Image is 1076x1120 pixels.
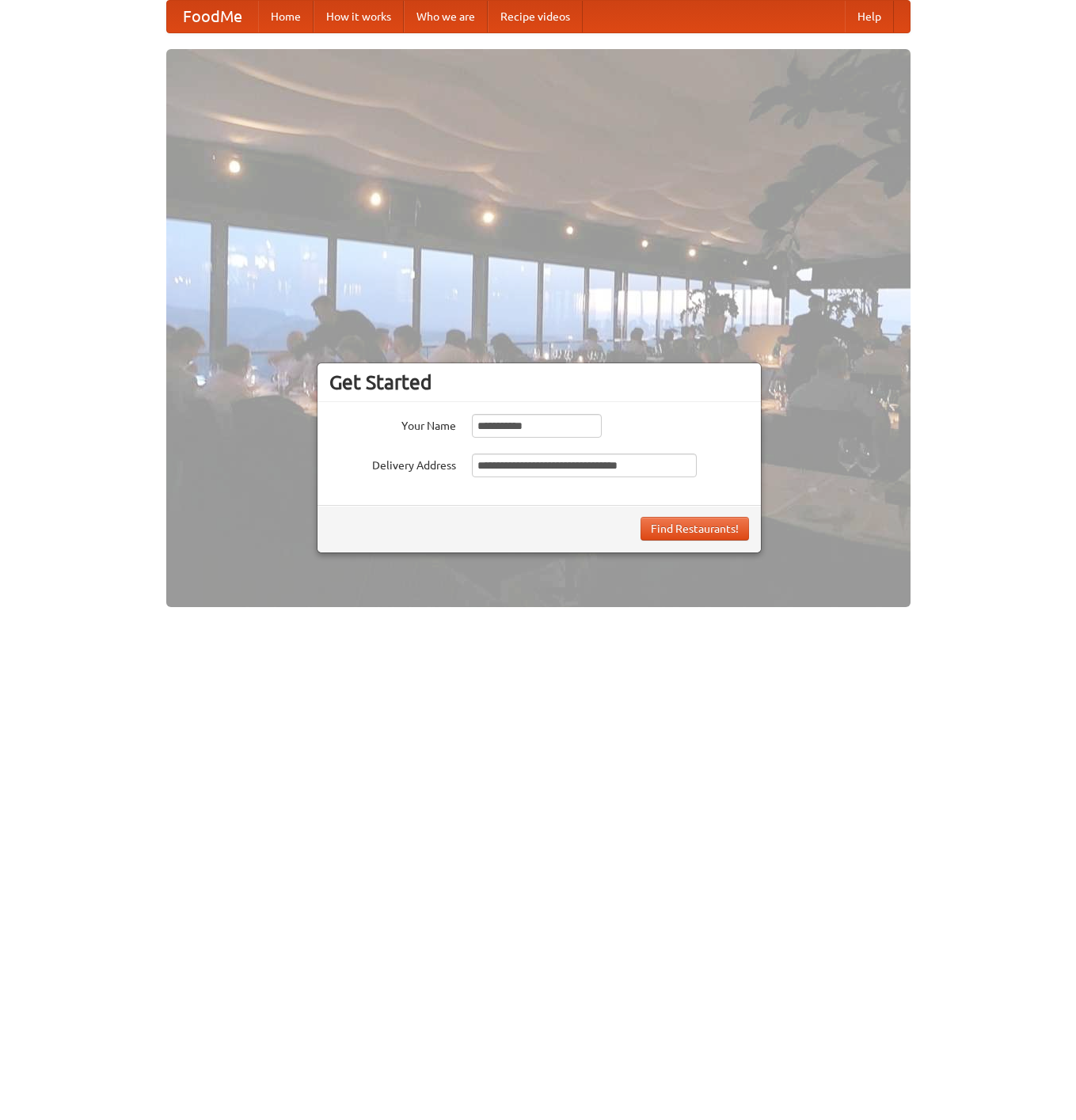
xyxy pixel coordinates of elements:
a: Recipe videos [488,1,583,32]
a: Help [845,1,894,32]
label: Your Name [329,414,456,434]
a: Home [258,1,314,32]
a: Who we are [404,1,488,32]
a: FoodMe [167,1,258,32]
a: How it works [314,1,404,32]
h3: Get Started [329,370,749,394]
button: Find Restaurants! [641,517,749,541]
label: Delivery Address [329,454,456,473]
